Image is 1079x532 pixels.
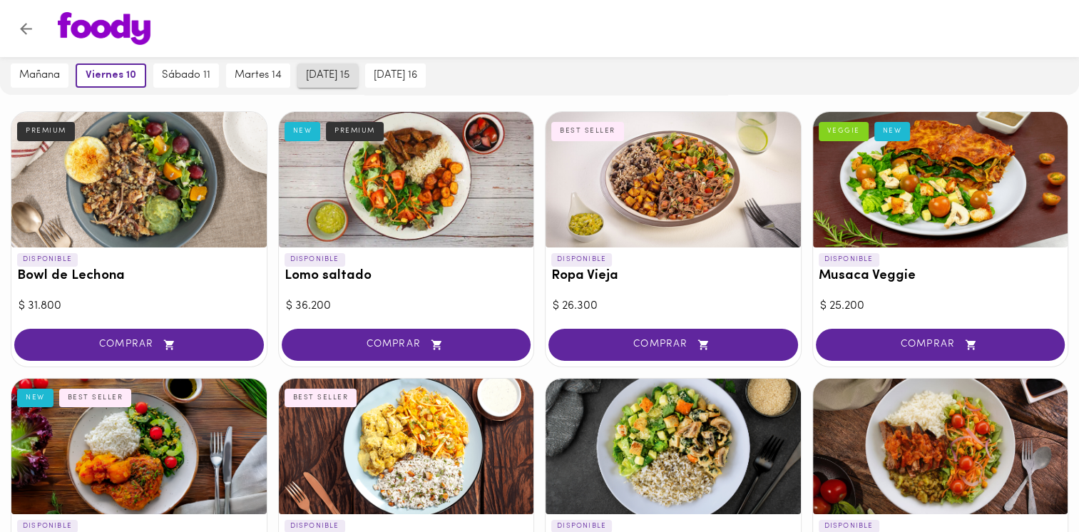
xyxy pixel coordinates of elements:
h3: Bowl de Lechona [17,269,261,284]
div: $ 36.200 [286,298,527,314]
span: sábado 11 [162,69,210,82]
span: COMPRAR [300,339,513,351]
div: PREMIUM [326,122,384,140]
button: martes 14 [226,63,290,88]
img: logo.png [58,12,150,45]
button: viernes 10 [76,63,146,88]
span: [DATE] 16 [374,69,417,82]
div: $ 31.800 [19,298,260,314]
h3: Lomo saltado [285,269,528,284]
span: martes 14 [235,69,282,82]
div: Pollo al Curry [279,379,534,514]
p: DISPONIBLE [819,253,879,266]
h3: Musaca Veggie [819,269,1063,284]
button: COMPRAR [282,329,531,361]
div: Caserito [813,379,1068,514]
button: [DATE] 15 [297,63,358,88]
button: Volver [9,11,44,46]
p: DISPONIBLE [285,253,345,266]
button: COMPRAR [548,329,798,361]
span: COMPRAR [32,339,246,351]
div: Bowl de Lechona [11,112,267,247]
div: NEW [285,122,321,140]
span: COMPRAR [834,339,1048,351]
p: DISPONIBLE [551,253,612,266]
div: VEGGIE [819,122,869,140]
div: $ 26.300 [553,298,794,314]
div: Lomo saltado [279,112,534,247]
p: DISPONIBLE [17,253,78,266]
button: sábado 11 [153,63,219,88]
span: mañana [19,69,60,82]
div: Ropa Vieja [546,112,801,247]
span: COMPRAR [566,339,780,351]
div: PREMIUM [17,122,75,140]
div: NEW [874,122,911,140]
span: [DATE] 15 [306,69,349,82]
div: Musaca Veggie [813,112,1068,247]
div: BEST SELLER [59,389,132,407]
button: COMPRAR [816,329,1065,361]
div: Pollo de la Nona [11,379,267,514]
button: [DATE] 16 [365,63,426,88]
button: COMPRAR [14,329,264,361]
button: mañana [11,63,68,88]
span: viernes 10 [86,69,136,82]
iframe: Messagebird Livechat Widget [996,449,1065,518]
h3: Ropa Vieja [551,269,795,284]
div: $ 25.200 [820,298,1061,314]
div: BEST SELLER [285,389,357,407]
div: NEW [17,389,53,407]
div: Pollo espinaca champiñón [546,379,801,514]
div: BEST SELLER [551,122,624,140]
